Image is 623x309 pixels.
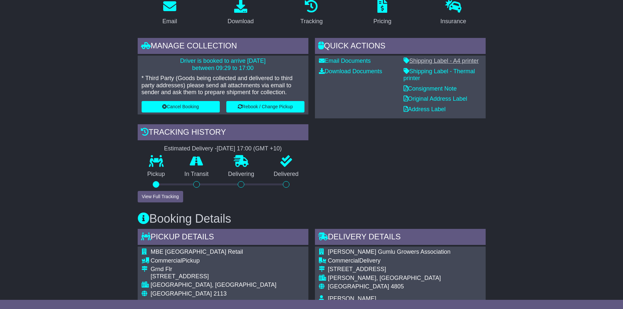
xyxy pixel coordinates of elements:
[319,68,382,75] a: Download Documents
[373,17,391,26] div: Pricing
[328,283,389,290] span: [GEOGRAPHIC_DATA]
[328,266,451,273] div: [STREET_ADDRESS]
[441,17,466,26] div: Insurance
[138,38,308,56] div: Manage collection
[214,290,227,297] span: 2113
[391,283,404,290] span: 4805
[226,101,304,112] button: Rebook / Change Pickup
[151,257,182,264] span: Commercial
[404,58,479,64] a: Shipping Label - A4 printer
[319,58,371,64] a: Email Documents
[151,282,299,289] div: [GEOGRAPHIC_DATA], [GEOGRAPHIC_DATA]
[404,95,467,102] a: Original Address Label
[328,249,451,255] span: [PERSON_NAME] Gumlu Growers Association
[228,17,254,26] div: Download
[138,145,308,152] div: Estimated Delivery -
[138,191,183,202] button: View Full Tracking
[142,75,304,96] p: * Third Party (Goods being collected and delivered to third party addresses) please send all atta...
[151,273,299,280] div: [STREET_ADDRESS]
[151,266,299,273] div: Grnd Flr
[151,290,212,297] span: [GEOGRAPHIC_DATA]
[328,257,359,264] span: Commercial
[300,17,322,26] div: Tracking
[142,58,304,72] p: Driver is booked to arrive [DATE] between 09:29 to 17:00
[404,106,446,112] a: Address Label
[151,257,299,265] div: Pickup
[138,229,308,247] div: Pickup Details
[217,145,282,152] div: [DATE] 17:00 (GMT +10)
[142,101,220,112] button: Cancel Booking
[315,38,486,56] div: Quick Actions
[218,171,264,178] p: Delivering
[162,17,177,26] div: Email
[328,257,451,265] div: Delivery
[138,212,486,225] h3: Booking Details
[138,124,308,142] div: Tracking history
[404,85,457,92] a: Consignment Note
[328,295,376,302] span: [PERSON_NAME]
[404,68,475,82] a: Shipping Label - Thermal printer
[138,171,175,178] p: Pickup
[175,171,218,178] p: In Transit
[151,249,243,255] span: MBE [GEOGRAPHIC_DATA] Retail
[315,229,486,247] div: Delivery Details
[264,171,308,178] p: Delivered
[328,275,451,282] div: [PERSON_NAME], [GEOGRAPHIC_DATA]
